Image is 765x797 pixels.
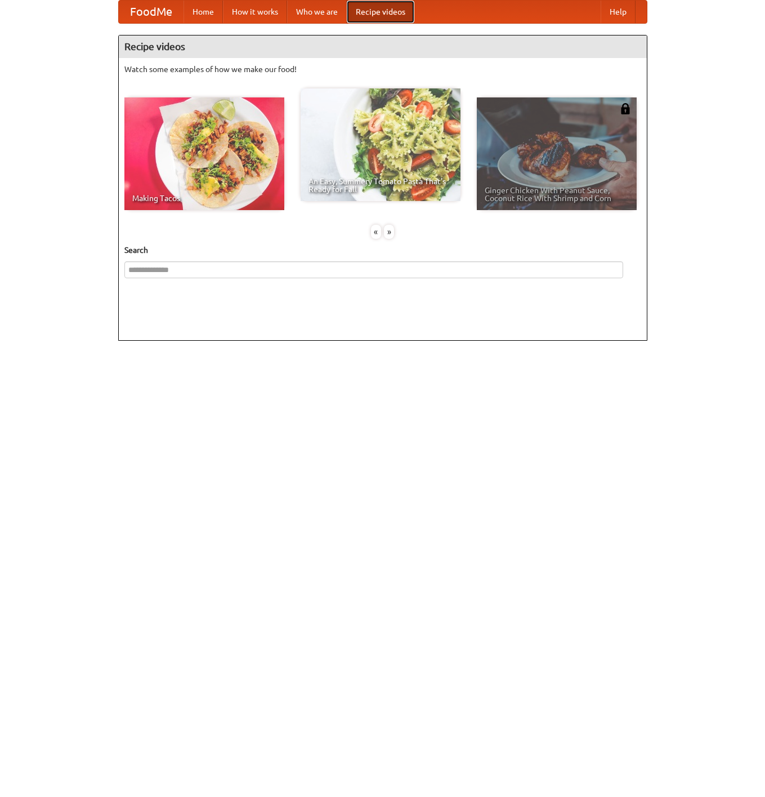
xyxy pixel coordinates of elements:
a: Home [184,1,223,23]
div: » [384,225,394,239]
span: Making Tacos [132,194,276,202]
div: « [371,225,381,239]
a: Making Tacos [124,97,284,210]
a: How it works [223,1,287,23]
span: An Easy, Summery Tomato Pasta That's Ready for Fall [308,177,453,193]
p: Watch some examples of how we make our food! [124,64,641,75]
a: Help [601,1,636,23]
a: FoodMe [119,1,184,23]
a: Who we are [287,1,347,23]
img: 483408.png [620,103,631,114]
h4: Recipe videos [119,35,647,58]
a: An Easy, Summery Tomato Pasta That's Ready for Fall [301,88,460,201]
h5: Search [124,244,641,256]
a: Recipe videos [347,1,414,23]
